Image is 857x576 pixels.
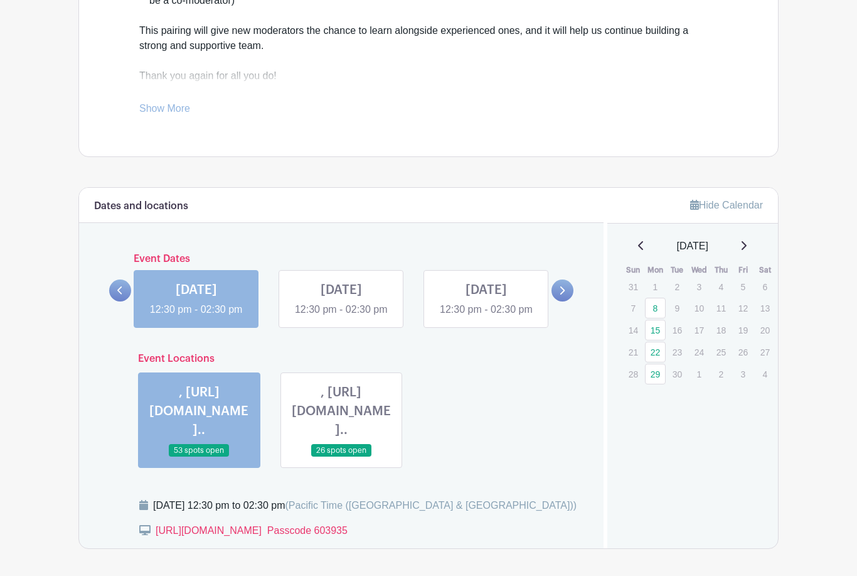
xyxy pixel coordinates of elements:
[139,23,718,144] div: This pairing will give new moderators the chance to learn alongside experienced ones, and it will...
[156,525,348,536] a: [URL][DOMAIN_NAME] Passcode 603935
[128,353,555,365] h6: Event Locations
[667,277,688,296] p: 2
[711,277,732,296] p: 4
[711,364,732,384] p: 2
[689,364,710,384] p: 1
[689,342,710,362] p: 24
[139,103,190,119] a: Show More
[733,342,753,362] p: 26
[623,298,644,318] p: 7
[623,277,644,296] p: 31
[667,320,688,340] p: 16
[645,320,666,340] a: 15
[623,342,644,362] p: 21
[645,298,666,318] a: 8
[688,264,710,276] th: Wed
[94,200,188,212] h6: Dates and locations
[732,264,754,276] th: Fri
[285,500,577,511] span: (Pacific Time ([GEOGRAPHIC_DATA] & [GEOGRAPHIC_DATA]))
[755,298,775,318] p: 13
[755,342,775,362] p: 27
[733,277,753,296] p: 5
[710,264,732,276] th: Thu
[733,320,753,340] p: 19
[755,320,775,340] p: 20
[645,342,666,362] a: 22
[131,253,551,265] h6: Event Dates
[153,498,577,513] div: [DATE] 12:30 pm to 02:30 pm
[733,364,753,384] p: 3
[623,364,644,384] p: 28
[645,364,666,384] a: 29
[754,264,776,276] th: Sat
[667,364,688,384] p: 30
[689,320,710,340] p: 17
[667,298,688,318] p: 9
[644,264,666,276] th: Mon
[755,364,775,384] p: 4
[690,200,763,210] a: Hide Calendar
[733,298,753,318] p: 12
[711,342,732,362] p: 25
[689,277,710,296] p: 3
[689,298,710,318] p: 10
[667,342,688,362] p: 23
[711,298,732,318] p: 11
[623,320,644,340] p: 14
[645,277,666,296] p: 1
[666,264,688,276] th: Tue
[755,277,775,296] p: 6
[622,264,644,276] th: Sun
[711,320,732,340] p: 18
[677,239,708,254] span: [DATE]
